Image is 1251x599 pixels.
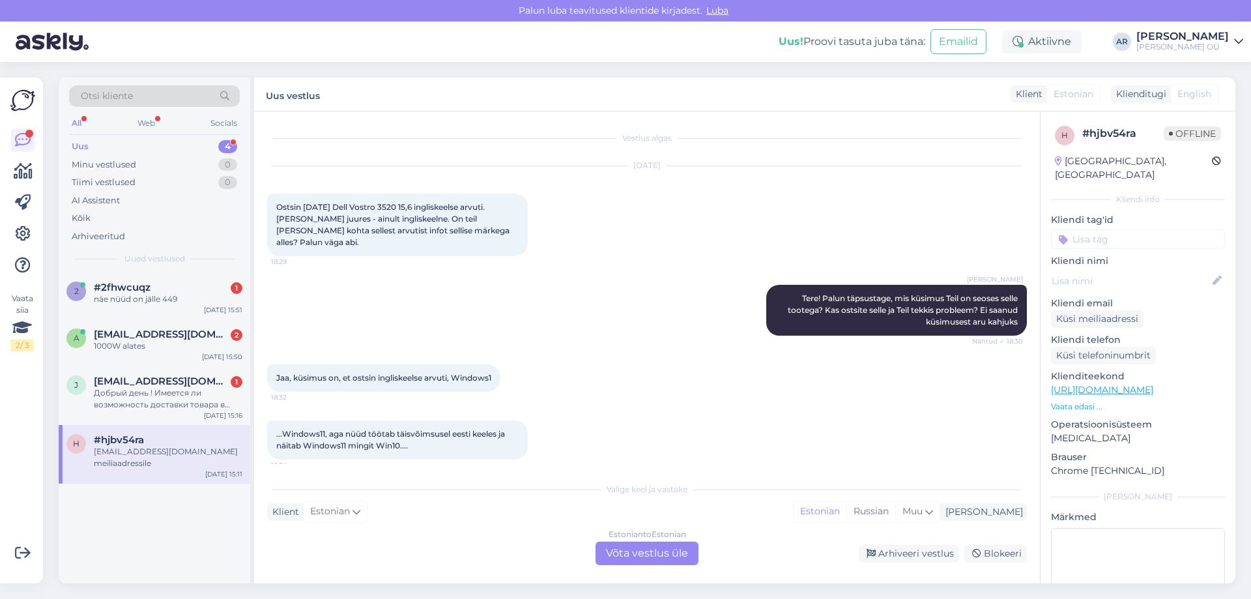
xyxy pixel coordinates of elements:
[10,88,35,113] img: Askly Logo
[94,329,229,340] span: aevastaja30@gmail.com
[1054,87,1093,101] span: Estonian
[1111,87,1166,101] div: Klienditugi
[1051,310,1143,328] div: Küsi meiliaadressi
[1051,297,1225,310] p: Kliendi email
[702,5,732,16] span: Luba
[1055,154,1212,182] div: [GEOGRAPHIC_DATA], [GEOGRAPHIC_DATA]
[267,132,1027,144] div: Vestlus algas
[972,336,1023,346] span: Nähtud ✓ 18:30
[788,293,1020,327] span: Tere! Palun täpsustage, mis küsimus Teil on seoses selle tootega? Kas ostsite selle ja Teil tekki...
[1051,450,1225,464] p: Brauser
[964,545,1027,562] div: Blokeeri
[1136,31,1243,52] a: [PERSON_NAME][PERSON_NAME] OÜ
[208,115,240,132] div: Socials
[74,333,79,343] span: a
[310,504,350,519] span: Estonian
[1051,370,1225,383] p: Klienditeekond
[205,469,242,479] div: [DATE] 15:11
[124,253,185,265] span: Uued vestlused
[81,89,133,103] span: Otsi kliente
[1051,213,1225,227] p: Kliendi tag'id
[1051,254,1225,268] p: Kliendi nimi
[72,212,91,225] div: Kõik
[267,160,1027,171] div: [DATE]
[1164,126,1221,141] span: Offline
[73,439,79,448] span: h
[94,446,242,469] div: [EMAIL_ADDRESS][DOMAIN_NAME] meiliaadressile
[94,282,151,293] span: #2fhwcuqz
[1011,87,1042,101] div: Klient
[1051,401,1225,413] p: Vaata edasi ...
[1051,333,1225,347] p: Kliendi telefon
[1051,347,1156,364] div: Küsi telefoninumbrit
[846,502,895,521] div: Russian
[1061,130,1068,140] span: h
[1082,126,1164,141] div: # hjbv54ra
[1113,33,1131,51] div: AR
[72,140,89,153] div: Uus
[1136,31,1229,42] div: [PERSON_NAME]
[218,140,237,153] div: 4
[940,505,1023,519] div: [PERSON_NAME]
[779,35,803,48] b: Uus!
[271,460,320,470] span: 18:34
[204,411,242,420] div: [DATE] 15:16
[271,392,320,402] span: 18:32
[94,340,242,352] div: 1000W alates
[266,85,320,103] label: Uus vestlus
[231,329,242,341] div: 2
[202,352,242,362] div: [DATE] 15:50
[1051,229,1225,249] input: Lisa tag
[609,529,686,540] div: Estonian to Estonian
[276,202,511,247] span: Ostsin [DATE] Dell Vostro 3520 15,6 ingliskeelse arvuti. [PERSON_NAME] juures - ainult ingliskeel...
[902,505,923,517] span: Muu
[1051,464,1225,478] p: Chrome [TECHNICAL_ID]
[72,176,136,189] div: Tiimi vestlused
[794,502,846,521] div: Estonian
[204,305,242,315] div: [DATE] 15:51
[72,158,136,171] div: Minu vestlused
[69,115,84,132] div: All
[1051,510,1225,524] p: Märkmed
[1051,431,1225,445] p: [MEDICAL_DATA]
[94,387,242,411] div: Добрый день ! Имеется ли возможность доставки товара в [GEOGRAPHIC_DATA] для меня дату ? Спасибо!
[94,434,144,446] span: #hjbv54ra
[271,257,320,267] span: 18:29
[231,282,242,294] div: 1
[218,176,237,189] div: 0
[1051,384,1153,396] a: [URL][DOMAIN_NAME]
[967,274,1023,284] span: [PERSON_NAME]
[276,373,491,383] span: Jaa, küsimus on, et ostsin ingliskeelse arvuti, Windows1
[267,505,299,519] div: Klient
[779,34,925,50] div: Proovi tasuta juba täna:
[72,194,120,207] div: AI Assistent
[1051,418,1225,431] p: Operatsioonisüsteem
[276,429,507,450] span: ...Windows11, aga nüüd töötab täisvõimsusel eesti keeles ja näitab Windows11 mingit Win10....
[596,542,698,565] div: Võta vestlus üle
[859,545,959,562] div: Arhiveeri vestlus
[10,293,34,351] div: Vaata siia
[1051,491,1225,503] div: [PERSON_NAME]
[94,375,229,387] span: jawevika@gmail.com
[267,484,1027,495] div: Valige keel ja vastake
[10,340,34,351] div: 2 / 3
[1002,30,1082,53] div: Aktiivne
[218,158,237,171] div: 0
[1051,194,1225,205] div: Kliendi info
[1136,42,1229,52] div: [PERSON_NAME] OÜ
[930,29,986,54] button: Emailid
[72,230,125,243] div: Arhiveeritud
[231,376,242,388] div: 1
[135,115,158,132] div: Web
[1052,274,1210,288] input: Lisa nimi
[1177,87,1211,101] span: English
[74,380,78,390] span: j
[94,293,242,305] div: näe nüüd on jälle 449
[74,286,79,296] span: 2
